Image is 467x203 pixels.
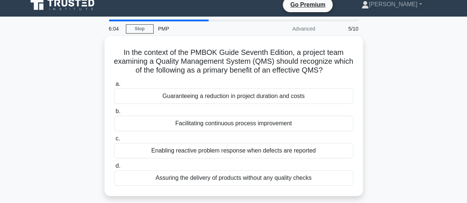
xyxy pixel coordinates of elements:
[154,21,255,36] div: PMP
[116,108,120,114] span: b.
[113,48,354,75] h5: In the context of the PMBOK Guide Seventh Edition, a project team examining a Quality Management ...
[114,170,353,186] div: Assuring the delivery of products without any quality checks
[114,88,353,104] div: Guaranteeing a reduction in project duration and costs
[255,21,320,36] div: Advanced
[116,81,120,87] span: a.
[104,21,126,36] div: 6:04
[126,24,154,34] a: Stop
[116,162,120,169] span: d.
[114,116,353,131] div: Facilitating continuous process improvement
[320,21,363,36] div: 5/10
[114,143,353,158] div: Enabling reactive problem response when defects are reported
[116,135,120,141] span: c.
